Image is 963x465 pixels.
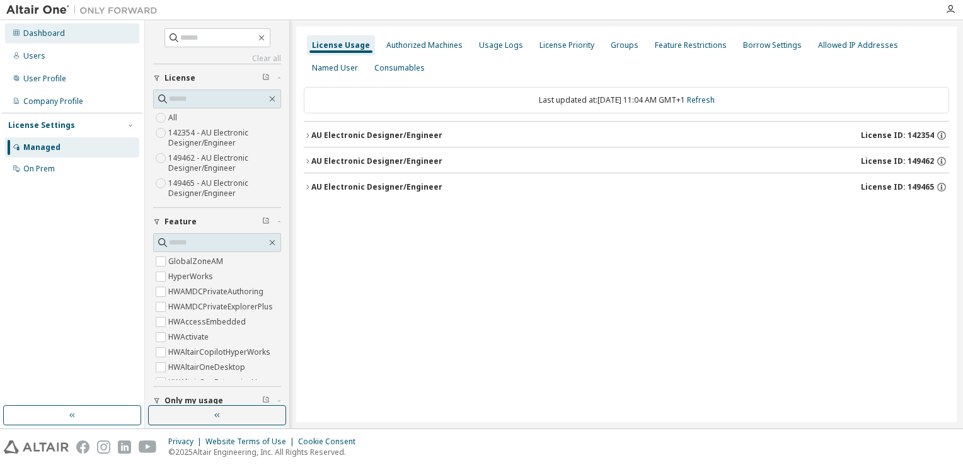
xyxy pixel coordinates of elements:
[818,40,898,50] div: Allowed IP Addresses
[164,396,223,406] span: Only my usage
[168,345,273,360] label: HWAltairCopilotHyperWorks
[479,40,523,50] div: Usage Logs
[168,330,211,345] label: HWActivate
[655,40,727,50] div: Feature Restrictions
[168,254,226,269] label: GlobalZoneAM
[386,40,463,50] div: Authorized Machines
[4,440,69,454] img: altair_logo.svg
[304,122,949,149] button: AU Electronic Designer/EngineerLicense ID: 142354
[205,437,298,447] div: Website Terms of Use
[312,63,358,73] div: Named User
[168,299,275,314] label: HWAMDCPrivateExplorerPlus
[168,269,216,284] label: HyperWorks
[168,284,266,299] label: HWAMDCPrivateAuthoring
[23,51,45,61] div: Users
[168,125,281,151] label: 142354 - AU Electronic Designer/Engineer
[304,87,949,113] div: Last updated at: [DATE] 11:04 AM GMT+1
[168,110,180,125] label: All
[23,96,83,106] div: Company Profile
[168,447,363,457] p: © 2025 Altair Engineering, Inc. All Rights Reserved.
[311,182,442,192] div: AU Electronic Designer/Engineer
[311,130,442,141] div: AU Electronic Designer/Engineer
[23,164,55,174] div: On Prem
[164,73,195,83] span: License
[861,182,934,192] span: License ID: 149465
[262,217,270,227] span: Clear filter
[374,63,425,73] div: Consumables
[168,375,272,390] label: HWAltairOneEnterpriseUser
[611,40,638,50] div: Groups
[23,28,65,38] div: Dashboard
[139,440,157,454] img: youtube.svg
[153,208,281,236] button: Feature
[153,54,281,64] a: Clear all
[312,40,370,50] div: License Usage
[23,74,66,84] div: User Profile
[97,440,110,454] img: instagram.svg
[168,151,281,176] label: 149462 - AU Electronic Designer/Engineer
[539,40,594,50] div: License Priority
[168,314,248,330] label: HWAccessEmbedded
[118,440,131,454] img: linkedin.svg
[168,176,281,201] label: 149465 - AU Electronic Designer/Engineer
[298,437,363,447] div: Cookie Consent
[861,156,934,166] span: License ID: 149462
[304,173,949,201] button: AU Electronic Designer/EngineerLicense ID: 149465
[861,130,934,141] span: License ID: 142354
[687,95,715,105] a: Refresh
[153,387,281,415] button: Only my usage
[164,217,197,227] span: Feature
[168,437,205,447] div: Privacy
[743,40,802,50] div: Borrow Settings
[23,142,61,152] div: Managed
[153,64,281,92] button: License
[8,120,75,130] div: License Settings
[262,396,270,406] span: Clear filter
[168,360,248,375] label: HWAltairOneDesktop
[76,440,89,454] img: facebook.svg
[6,4,164,16] img: Altair One
[304,147,949,175] button: AU Electronic Designer/EngineerLicense ID: 149462
[311,156,442,166] div: AU Electronic Designer/Engineer
[262,73,270,83] span: Clear filter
